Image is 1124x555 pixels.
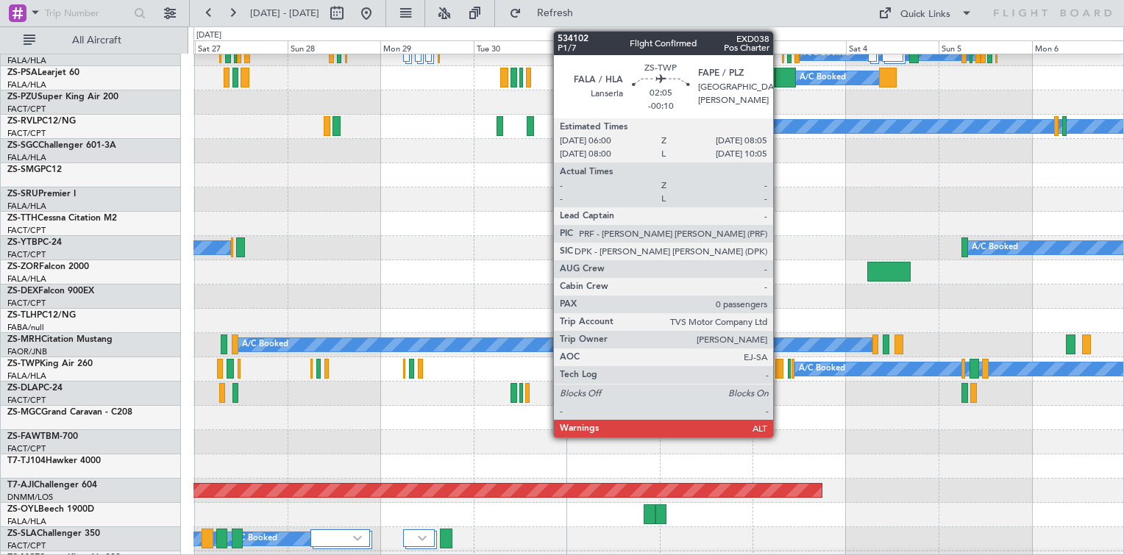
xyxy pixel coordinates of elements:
[800,67,846,89] div: A/C Booked
[7,346,47,357] a: FAOR/JNB
[7,322,44,333] a: FABA/null
[418,535,427,541] img: arrow-gray.svg
[7,529,37,538] span: ZS-SLA
[7,408,41,417] span: ZS-MGC
[7,287,94,296] a: ZS-DEXFalcon 900EX
[7,505,38,514] span: ZS-OYL
[7,214,117,223] a: ZS-TTHCessna Citation M2
[900,7,950,22] div: Quick Links
[7,311,37,320] span: ZS-TLH
[7,335,41,344] span: ZS-MRH
[7,287,38,296] span: ZS-DEX
[7,55,46,66] a: FALA/HLA
[7,335,113,344] a: ZS-MRHCitation Mustang
[7,432,40,441] span: ZS-FAW
[846,40,939,54] div: Sat 4
[7,152,46,163] a: FALA/HLA
[7,249,46,260] a: FACT/CPT
[502,1,591,25] button: Refresh
[939,40,1031,54] div: Sun 5
[7,214,38,223] span: ZS-TTH
[380,40,473,54] div: Mon 29
[7,481,97,490] a: T7-AJIChallenger 604
[7,141,116,150] a: ZS-SGCChallenger 601-3A
[7,359,40,368] span: ZS-TWP
[7,395,46,406] a: FACT/CPT
[7,141,38,150] span: ZS-SGC
[7,117,37,126] span: ZS-RVL
[7,165,62,174] a: ZS-SMGPC12
[972,237,1018,259] div: A/C Booked
[7,443,46,454] a: FACT/CPT
[7,93,118,101] a: ZS-PZUSuper King Air 200
[7,165,40,174] span: ZS-SMG
[7,201,46,212] a: FALA/HLA
[196,29,221,42] div: [DATE]
[7,540,46,551] a: FACT/CPT
[7,505,94,514] a: ZS-OYLBeech 1900D
[7,311,76,320] a: ZS-TLHPC12/NG
[7,273,46,284] a: FALA/HLA
[694,67,741,89] div: A/C Booked
[7,117,76,126] a: ZS-RVLPC12/NG
[353,535,362,541] img: arrow-gray.svg
[7,384,63,393] a: ZS-DLAPC-24
[753,40,845,54] div: Fri 3
[7,370,46,382] a: FALA/HLA
[7,262,39,271] span: ZS-ZOR
[7,516,46,527] a: FALA/HLA
[7,128,46,139] a: FACT/CPT
[7,529,100,538] a: ZS-SLAChallenger 350
[799,358,845,380] div: A/C Booked
[7,432,78,441] a: ZS-FAWTBM-700
[524,8,586,18] span: Refresh
[231,528,277,550] div: A/C Booked
[7,68,79,77] a: ZS-PSALearjet 60
[7,456,101,465] a: T7-TJ104Hawker 4000
[871,1,980,25] button: Quick Links
[45,2,129,24] input: Trip Number
[38,35,155,46] span: All Aircraft
[7,190,76,198] a: ZS-SRUPremier I
[7,359,93,368] a: ZS-TWPKing Air 260
[7,481,34,490] span: T7-AJI
[7,79,46,90] a: FALA/HLA
[569,29,594,42] div: [DATE]
[288,40,380,54] div: Sun 28
[16,29,160,52] button: All Aircraft
[7,68,38,77] span: ZS-PSA
[7,93,38,101] span: ZS-PZU
[7,492,53,503] a: DNMM/LOS
[7,384,38,393] span: ZS-DLA
[7,298,46,309] a: FACT/CPT
[7,104,46,115] a: FACT/CPT
[7,238,62,247] a: ZS-YTBPC-24
[7,262,89,271] a: ZS-ZORFalcon 2000
[195,40,288,54] div: Sat 27
[7,238,38,247] span: ZS-YTB
[7,408,132,417] a: ZS-MGCGrand Caravan - C208
[708,115,755,137] div: A/C Booked
[566,40,659,54] div: Wed 1
[7,190,38,198] span: ZS-SRU
[250,7,319,20] span: [DATE] - [DATE]
[474,40,566,54] div: Tue 30
[625,285,671,307] div: A/C Booked
[7,456,46,465] span: T7-TJ104
[242,334,288,356] div: A/C Booked
[660,40,753,54] div: Thu 2
[7,225,46,236] a: FACT/CPT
